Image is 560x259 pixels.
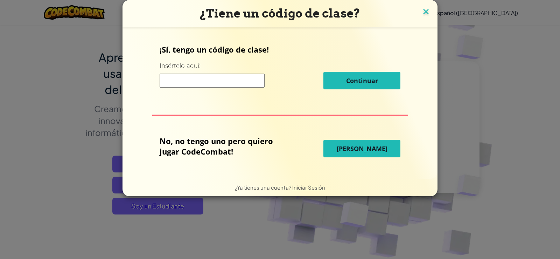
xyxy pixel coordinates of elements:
label: Insértelo aquí: [160,61,201,70]
span: Continuar [346,76,378,85]
button: [PERSON_NAME] [323,140,400,157]
span: ¿Tiene un código de clase? [200,6,360,20]
span: [PERSON_NAME] [337,144,387,153]
button: Continuar [323,72,400,89]
p: No, no tengo uno pero quiero jugar CodeCombat! [160,136,288,157]
a: Iniciar Sesión [292,184,325,191]
img: close icon [421,7,430,18]
span: ¿Ya tienes una cuenta? [235,184,292,191]
p: ¡Sí, tengo un código de clase! [160,44,400,55]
